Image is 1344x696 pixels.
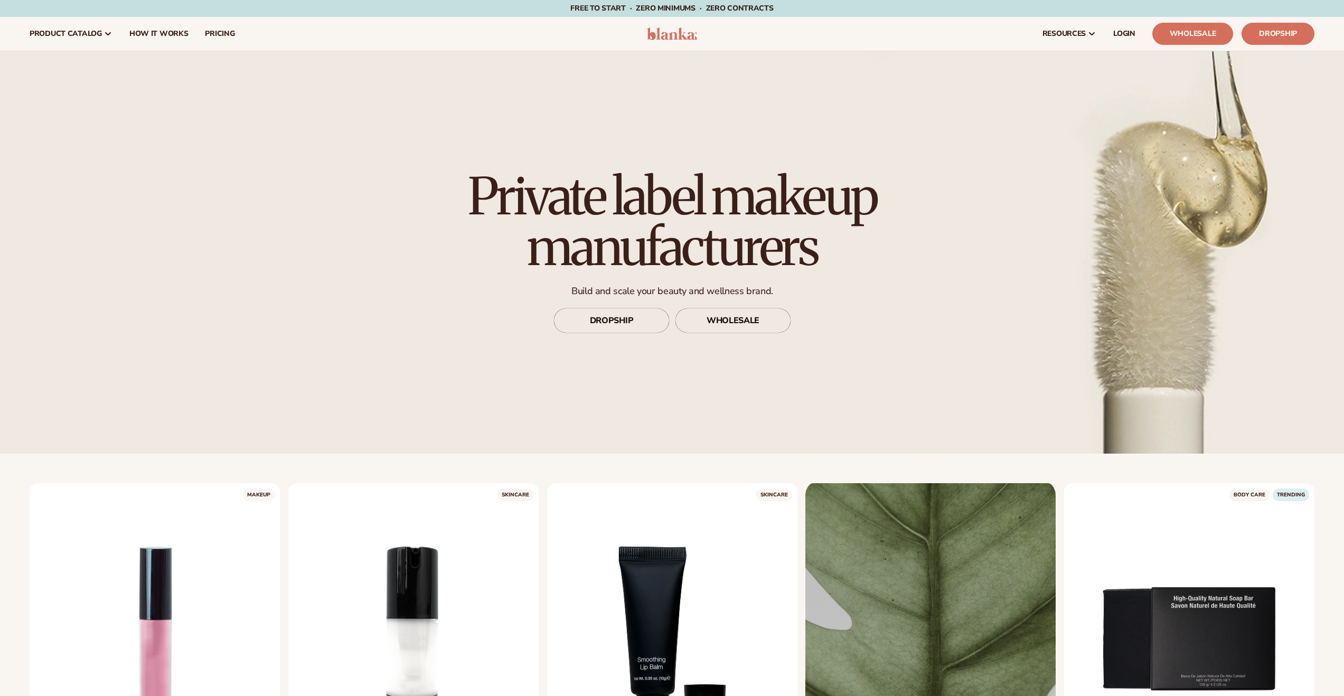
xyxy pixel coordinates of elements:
[1042,30,1086,38] span: resources
[1113,30,1135,38] span: LOGIN
[437,285,907,297] p: Build and scale your beauty and wellness brand.
[1152,23,1233,45] a: Wholesale
[205,30,234,38] span: pricing
[30,30,102,38] span: product catalog
[121,17,197,51] a: How It Works
[129,30,189,38] span: How It Works
[553,308,670,334] a: DROPSHIP
[437,171,907,272] h1: Private label makeup manufacturers
[675,308,791,334] a: WHOLESALE
[1034,17,1105,51] a: resources
[647,27,697,40] img: logo
[1242,23,1314,45] a: Dropship
[21,17,121,51] a: product catalog
[570,3,773,13] span: Free to start · ZERO minimums · ZERO contracts
[196,17,243,51] a: pricing
[1105,17,1144,51] a: LOGIN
